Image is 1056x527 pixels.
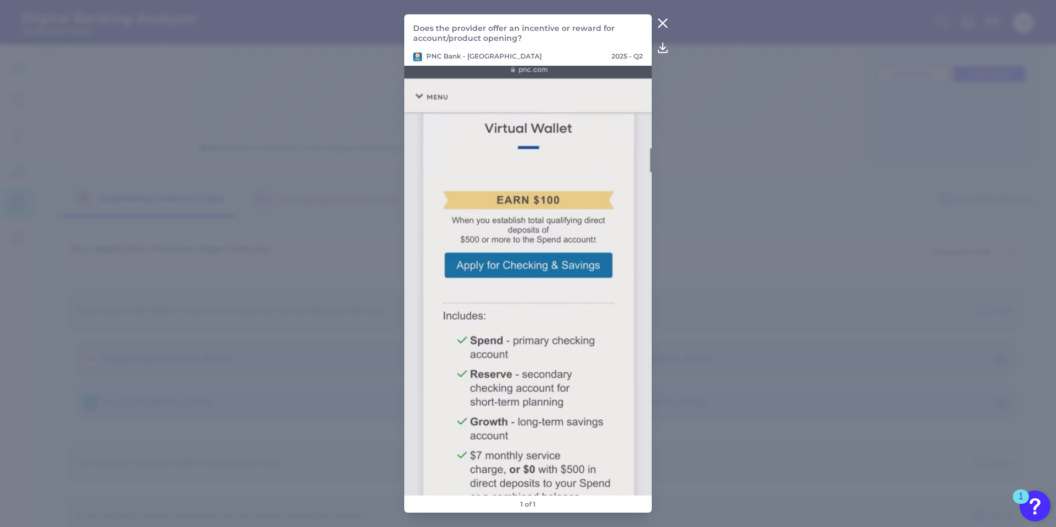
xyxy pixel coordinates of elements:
[413,23,643,43] p: Does the provider offer an incentive or reward for account/product opening?
[413,52,422,61] img: PNC Bank
[404,66,652,496] img: 999g-PNC-mobile-Q2-2025.png
[516,496,540,513] footer: 1 of 1
[413,52,542,61] p: PNC Bank - [GEOGRAPHIC_DATA]
[611,52,643,61] p: 2025 - Q2
[1018,497,1023,511] div: 1
[1020,491,1050,521] button: Open Resource Center, 1 new notification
